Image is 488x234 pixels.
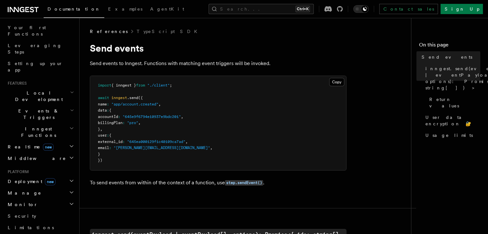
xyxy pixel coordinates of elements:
span: inngest [111,96,127,100]
a: Usage limits [423,130,480,141]
span: AgentKit [150,6,184,12]
h1: Send events [90,42,347,54]
span: Examples [108,6,142,12]
span: : [123,139,125,144]
span: .send [127,96,138,100]
a: Documentation [44,2,104,18]
span: Return values [429,96,480,109]
span: Inngest Functions [5,126,69,138]
span: billingPlan [98,121,123,125]
button: Copy [329,78,344,86]
span: Middleware [5,155,66,162]
a: AgentKit [146,2,188,17]
span: Security [8,213,36,219]
span: user [98,133,107,138]
span: "645e9f6794e10937e9bdc201" [123,114,181,119]
span: Realtime [5,144,54,150]
span: "645ea000129f1c40109ca7ad" [127,139,185,144]
span: : [109,146,111,150]
span: Platform [5,169,29,174]
span: Manage [5,190,41,196]
span: new [43,144,54,151]
button: Manage [5,187,75,199]
kbd: Ctrl+K [295,6,310,12]
span: "app/account.created" [111,102,158,106]
span: { inngest } [111,83,136,88]
span: : [107,133,109,138]
span: } [98,152,100,156]
p: To send events from within of the context of a function, use . [90,178,347,188]
p: Send events to Inngest. Functions with matching event triggers will be invoked. [90,59,347,68]
span: , [210,146,212,150]
span: User data encryption 🔐 [425,114,480,127]
button: Middleware [5,153,75,164]
a: Limitations [5,222,75,233]
span: import [98,83,111,88]
a: Send events [419,51,480,63]
span: : [123,121,125,125]
span: Send events [422,54,472,60]
a: TypeScript SDK [137,28,201,35]
span: : [107,108,109,113]
span: new [45,178,56,185]
span: } [98,127,100,131]
button: Local Development [5,87,75,105]
span: Leveraging Steps [8,43,62,54]
span: Usage limits [425,132,473,138]
span: Your first Functions [8,25,46,37]
span: "pro" [127,121,138,125]
a: Your first Functions [5,22,75,40]
span: , [138,121,141,125]
a: step.sendEvent() [225,180,263,186]
span: { [109,133,111,138]
span: "[PERSON_NAME][EMAIL_ADDRESS][DOMAIN_NAME]" [114,146,210,150]
span: ({ [138,96,143,100]
span: { [109,108,111,113]
span: Monitor [5,201,38,208]
span: data [98,108,107,113]
span: Documentation [47,6,100,12]
span: name [98,102,107,106]
span: Features [5,81,27,86]
span: await [98,96,109,100]
button: Realtimenew [5,141,75,153]
button: Events & Triggers [5,105,75,123]
h4: On this page [419,41,480,51]
a: Security [5,210,75,222]
span: email [98,146,109,150]
button: Monitor [5,199,75,210]
span: References [90,28,128,35]
span: from [136,83,145,88]
span: Setting up your app [8,61,63,72]
a: Sign Up [441,4,483,14]
span: }) [98,158,102,163]
button: Deploymentnew [5,176,75,187]
a: Leveraging Steps [5,40,75,58]
span: Deployment [5,178,56,185]
button: Search...Ctrl+K [209,4,314,14]
span: , [181,114,183,119]
span: , [100,127,102,131]
span: external_id [98,139,123,144]
span: : [107,102,109,106]
a: inngest.send(eventPayload | eventPayload[], options): Promise<{ ids: string[] }> [423,63,480,94]
span: accountId [98,114,118,119]
span: Limitations [8,225,54,230]
a: User data encryption 🔐 [423,112,480,130]
span: , [158,102,161,106]
button: Inngest Functions [5,123,75,141]
a: Return values [427,94,480,112]
span: Events & Triggers [5,108,70,121]
span: , [185,139,188,144]
a: Examples [104,2,146,17]
span: "./client" [147,83,170,88]
span: ; [170,83,172,88]
a: Setting up your app [5,58,75,76]
span: : [118,114,120,119]
span: Local Development [5,90,70,103]
button: Toggle dark mode [353,5,369,13]
a: Contact sales [379,4,438,14]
